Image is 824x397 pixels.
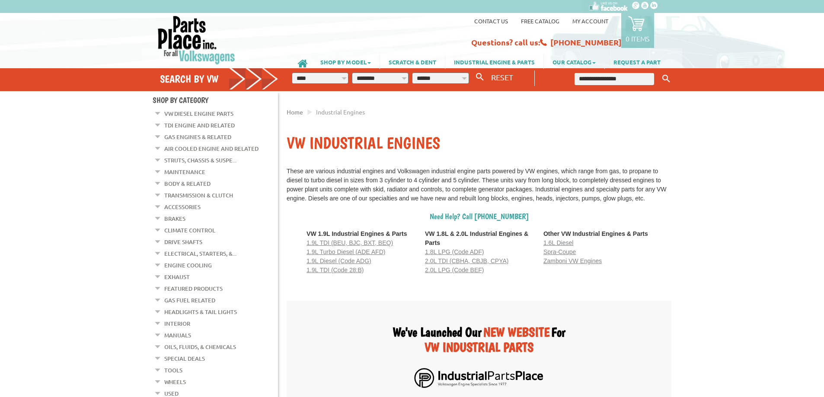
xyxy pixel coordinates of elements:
[153,95,278,105] h4: Shop By Category
[626,34,650,43] p: 0 items
[164,353,205,364] a: Special Deals
[425,267,484,273] a: 2.0L LPG (Code BEF)
[414,368,544,388] img: Parts_Place_Horizontal_Logo_Transparent-01.png
[164,318,190,329] a: Interior
[164,213,185,224] a: Brakes
[551,324,565,340] span: For
[543,239,574,246] a: 1.6L Diesel
[164,178,211,189] a: Body & Related
[491,73,513,82] span: RESET
[164,260,212,271] a: Engine Cooling
[164,248,236,259] a: Electrical, Starters, &...
[393,330,565,353] a: We've Launched Our NEW WEBSITE For VW INDUSTRIAL PARTS
[164,306,237,318] a: Headlights & Tail Lights
[164,131,231,143] a: Gas Engines & Related
[164,236,202,248] a: Drive Shafts
[307,248,385,255] a: 1.9L Turbo Diesel (ADE AFD)
[474,17,508,25] a: Contact us
[164,295,215,306] a: Gas Fuel Related
[473,71,487,83] button: Search By VW...
[287,133,671,154] h1: VW Industrial Engines
[312,54,380,69] a: SHOP BY MODEL
[544,54,604,69] a: OUR CATALOG
[572,17,608,25] a: My Account
[164,283,223,294] a: Featured Products
[425,248,484,255] a: 1.8L LPG (Code ADF)
[164,190,233,201] a: Transmission & Clutch
[164,120,235,131] a: TDI Engine and Related
[307,257,371,264] a: 1.9L Diesel (Code ADG)
[164,143,259,154] a: Air Cooled Engine and Related
[287,167,671,203] div: These are various industrial engines and Volkswagen industrial engine parts powered by VW engines...
[157,15,236,65] img: Parts Place Inc!
[430,212,529,221] span: Need Help? Call [PHONE_NUMBER]
[445,54,543,69] a: INDUSTRIAL ENGINE & PARTS
[380,54,445,69] a: SCRATCH & DENT
[660,72,673,86] button: Keyword Search
[425,257,508,264] a: 2.0L TDI (CBHA, CBJB, CPYA)
[164,166,205,178] a: Maintenance
[164,330,191,341] a: Manuals
[307,230,407,237] strong: VW 1.9L Industrial Engines & Parts
[543,248,576,255] a: Spra-Coupe
[164,271,190,283] a: Exhaust
[393,324,482,340] span: We've Launched Our
[483,324,549,340] span: NEW WEBSITE
[164,155,236,166] a: Struts, Chassis & Suspe...
[425,230,528,246] strong: VW 1.8L & 2.0L Industrial Engines & Parts
[160,73,278,85] h4: Search by VW
[425,340,533,355] span: VW INDUSTRIAL PARTS
[164,365,182,376] a: Tools
[164,108,233,119] a: VW Diesel Engine Parts
[543,257,602,264] a: Zamboni VW Engines
[543,230,648,237] strong: Other VW Industrial Engines & Parts
[307,267,364,273] a: 1.9L TDI (Code 28:B)
[164,341,236,353] a: Oils, Fluids, & Chemicals
[164,225,215,236] a: Climate Control
[605,54,669,69] a: REQUEST A PART
[307,239,393,246] a: 1.9L TDI (BEU, BJC, BXT, BEQ)
[621,13,654,48] a: 0 items
[488,71,517,83] button: RESET
[316,108,365,116] span: Industrial Engines
[521,17,559,25] a: Free Catalog
[287,108,303,116] a: Home
[164,376,186,387] a: Wheels
[164,201,201,213] a: Accessories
